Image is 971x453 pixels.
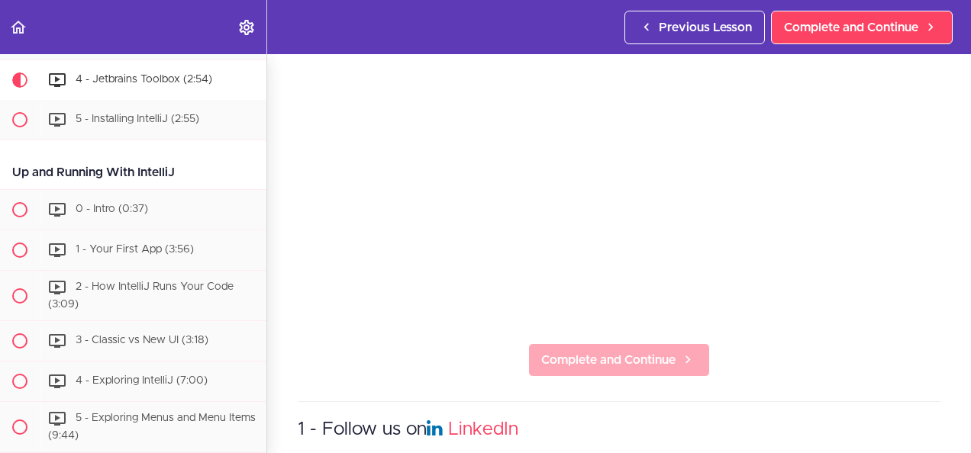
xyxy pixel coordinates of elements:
span: Complete and Continue [541,351,676,369]
span: 1 - Your First App (3:56) [76,244,194,255]
svg: Settings Menu [237,18,256,37]
span: 5 - Exploring Menus and Menu Items (9:44) [48,413,256,442]
a: LinkedIn [448,420,518,439]
span: 2 - How IntelliJ Runs Your Code (3:09) [48,281,234,310]
a: Previous Lesson [624,11,765,44]
span: 4 - Exploring IntelliJ (7:00) [76,376,208,387]
span: Complete and Continue [784,18,918,37]
span: 3 - Classic vs New UI (3:18) [76,336,208,346]
a: Complete and Continue [528,343,710,377]
span: 0 - Intro (0:37) [76,204,148,214]
h3: 1 - Follow us on [298,417,940,442]
svg: Back to course curriculum [9,18,27,37]
a: Complete and Continue [771,11,953,44]
span: 4 - Jetbrains Toolbox (2:54) [76,74,212,85]
span: 5 - Installing IntelliJ (2:55) [76,114,199,124]
span: Previous Lesson [659,18,752,37]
